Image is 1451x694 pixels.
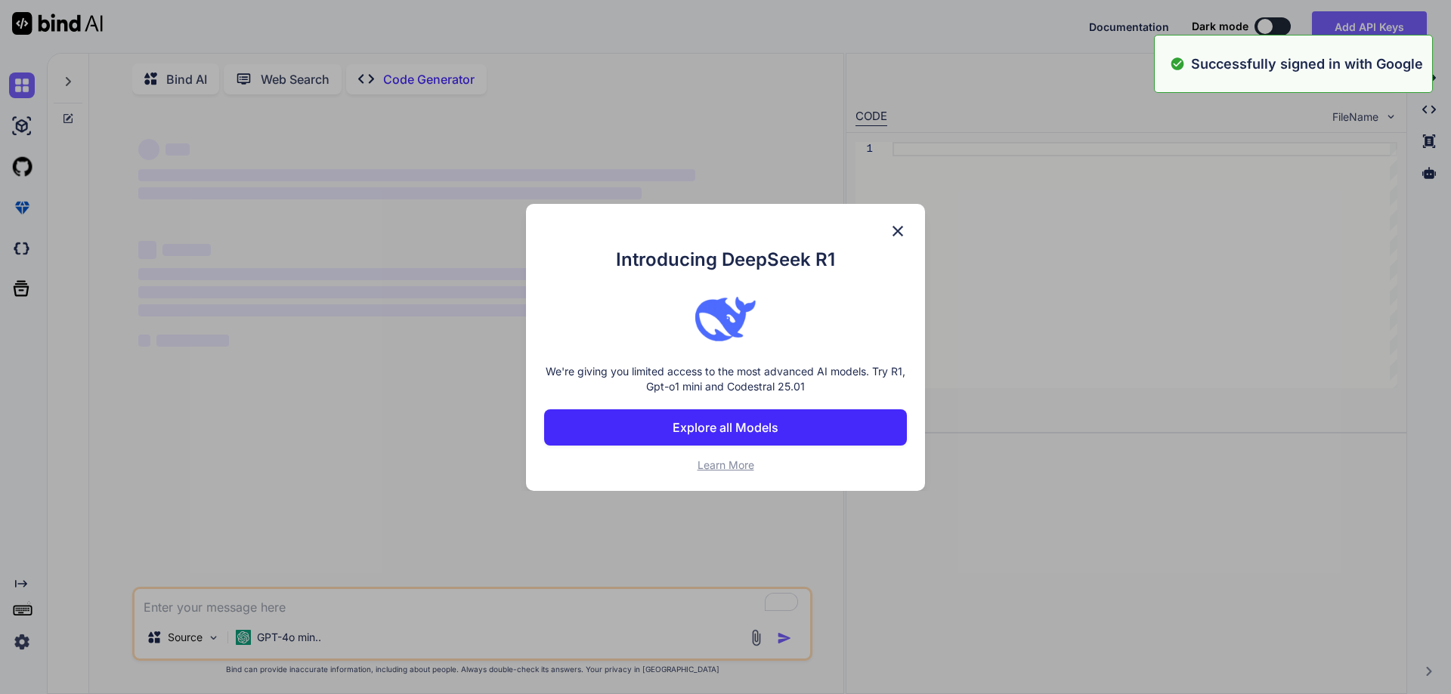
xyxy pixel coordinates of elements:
[695,288,756,349] img: bind logo
[544,246,907,273] h1: Introducing DeepSeek R1
[889,222,907,240] img: close
[1191,54,1423,74] p: Successfully signed in with Google
[1170,54,1185,74] img: alert
[544,409,907,446] button: Explore all Models
[698,458,754,471] span: Learn More
[544,364,907,394] p: We're giving you limited access to the most advanced AI models. Try R1, Gpt-o1 mini and Codestral...
[673,418,778,436] p: Explore all Models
